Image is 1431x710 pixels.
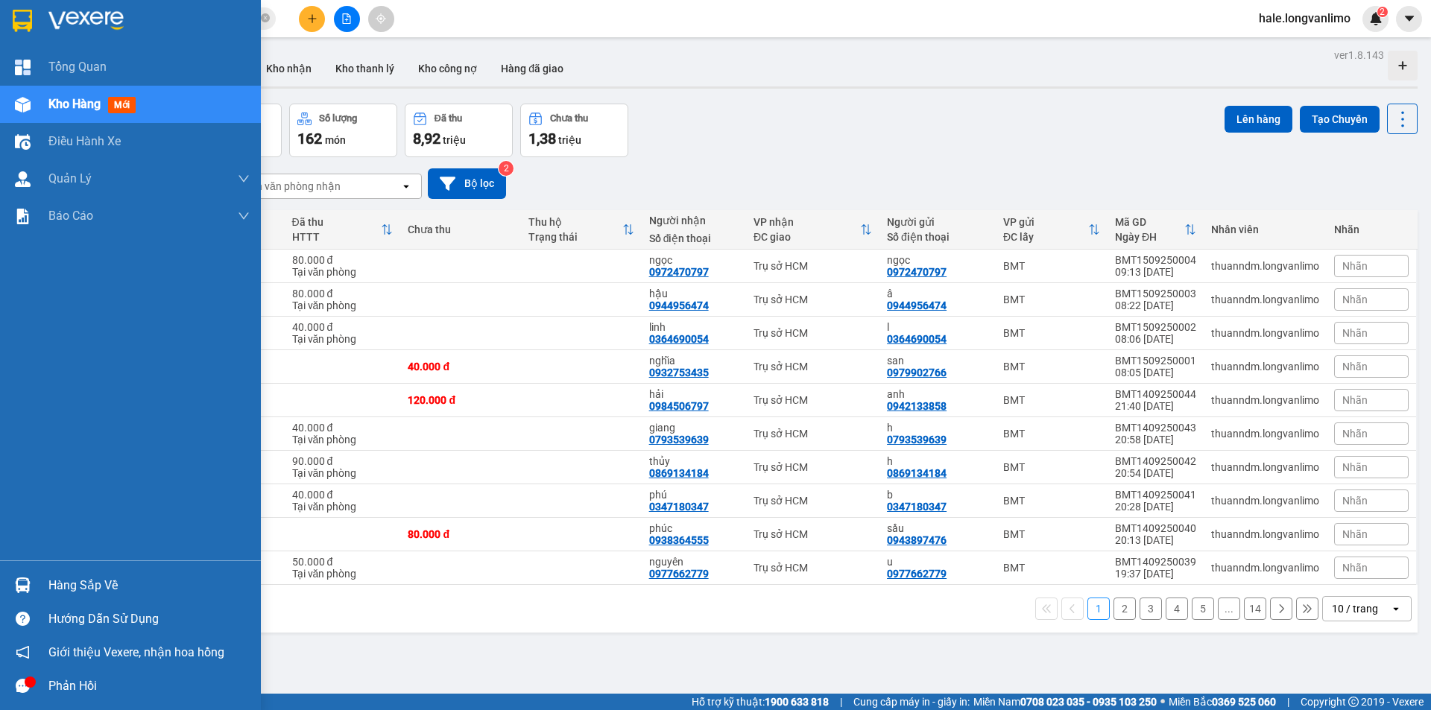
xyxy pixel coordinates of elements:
[1160,699,1165,705] span: ⚪️
[400,180,412,192] svg: open
[528,216,622,228] div: Thu hộ
[48,57,107,76] span: Tổng Quan
[1342,294,1368,305] span: Nhãn
[887,388,988,400] div: anh
[765,696,829,708] strong: 1900 633 818
[973,694,1157,710] span: Miền Nam
[292,288,394,299] div: 80.000 đ
[649,266,709,278] div: 0972470797
[48,608,250,630] div: Hướng dẫn sử dụng
[435,113,462,124] div: Đã thu
[292,467,394,479] div: Tại văn phòng
[292,299,394,311] div: Tại văn phòng
[292,434,394,446] div: Tại văn phòng
[261,13,270,22] span: close-circle
[292,455,394,467] div: 90.000 đ
[1212,696,1276,708] strong: 0369 525 060
[1342,562,1368,574] span: Nhãn
[887,400,947,412] div: 0942133858
[334,6,360,32] button: file-add
[1225,106,1292,133] button: Lên hàng
[292,231,382,243] div: HTTT
[887,568,947,580] div: 0977662779
[1115,254,1196,266] div: BMT1509250004
[108,97,136,113] span: mới
[292,333,394,345] div: Tại văn phòng
[887,455,988,467] div: h
[1115,355,1196,367] div: BMT1509250001
[1003,260,1100,272] div: BMT
[325,134,346,146] span: món
[649,467,709,479] div: 0869134184
[887,489,988,501] div: b
[1342,528,1368,540] span: Nhãn
[649,400,709,412] div: 0984506797
[1369,12,1383,25] img: icon-new-feature
[1115,467,1196,479] div: 20:54 [DATE]
[368,6,394,32] button: aim
[996,210,1108,250] th: Toggle SortBy
[1211,327,1319,339] div: thuanndm.longvanlimo
[292,321,394,333] div: 40.000 đ
[1211,461,1319,473] div: thuanndm.longvanlimo
[1115,321,1196,333] div: BMT1509250002
[1115,299,1196,311] div: 08:22 [DATE]
[1377,7,1388,17] sup: 2
[1003,495,1100,507] div: BMT
[521,210,642,250] th: Toggle SortBy
[16,645,30,659] span: notification
[754,361,872,373] div: Trụ sở HCM
[550,113,588,124] div: Chưa thu
[1169,694,1276,710] span: Miền Bắc
[48,169,92,188] span: Quản Lý
[1380,7,1385,17] span: 2
[292,489,394,501] div: 40.000 đ
[887,367,947,378] div: 0979902766
[1192,598,1214,620] button: 5
[649,321,739,333] div: linh
[413,130,440,148] span: 8,92
[48,643,224,662] span: Giới thiệu Vexere, nhận hoa hồng
[887,355,988,367] div: san
[1211,224,1319,235] div: Nhân viên
[292,501,394,513] div: Tại văn phòng
[649,215,739,226] div: Người nhận
[1247,9,1362,28] span: hale.longvanlimo
[887,501,947,513] div: 0347180347
[887,333,947,345] div: 0364690054
[1115,489,1196,501] div: BMT1409250041
[754,327,872,339] div: Trụ sở HCM
[238,210,250,222] span: down
[1003,294,1100,305] div: BMT
[1003,528,1100,540] div: BMT
[887,522,988,534] div: sầu
[1115,522,1196,534] div: BMT1409250040
[840,694,842,710] span: |
[754,528,872,540] div: Trụ sở HCM
[1211,495,1319,507] div: thuanndm.longvanlimo
[48,97,101,111] span: Kho hàng
[1287,694,1289,710] span: |
[307,13,318,24] span: plus
[1342,461,1368,473] span: Nhãn
[408,528,514,540] div: 80.000 đ
[1115,434,1196,446] div: 20:58 [DATE]
[649,254,739,266] div: ngọc
[1115,422,1196,434] div: BMT1409250043
[408,394,514,406] div: 120.000 đ
[649,501,709,513] div: 0347180347
[1211,294,1319,305] div: thuanndm.longvanlimo
[887,434,947,446] div: 0793539639
[754,260,872,272] div: Trụ sở HCM
[1332,601,1378,616] div: 10 / trang
[1115,367,1196,378] div: 08:05 [DATE]
[1003,231,1088,243] div: ĐC lấy
[292,216,382,228] div: Đã thu
[754,428,872,440] div: Trụ sở HCM
[1342,428,1368,440] span: Nhãn
[443,134,466,146] span: triệu
[48,206,93,225] span: Báo cáo
[887,321,988,333] div: l
[48,132,121,150] span: Điều hành xe
[754,231,860,243] div: ĐC giao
